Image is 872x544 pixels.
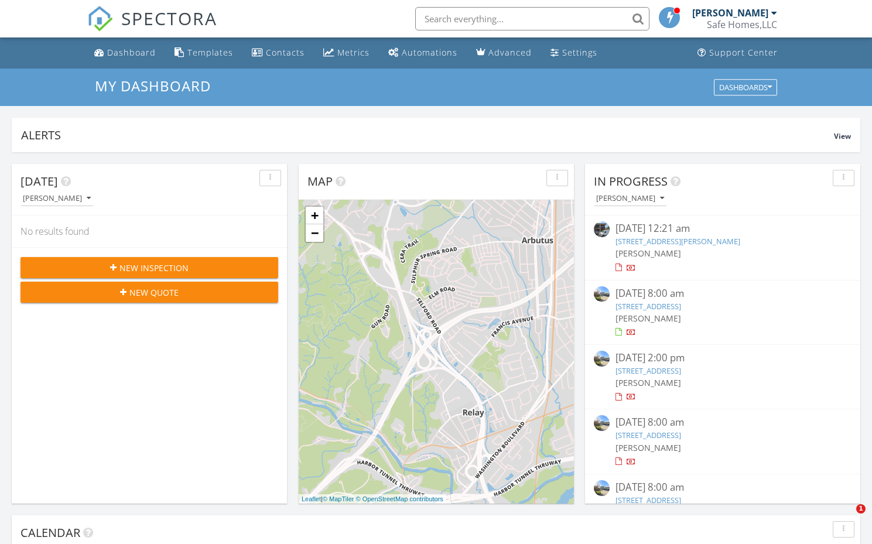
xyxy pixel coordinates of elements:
a: [STREET_ADDRESS] [615,365,681,376]
span: Map [307,173,333,189]
span: [DATE] [20,173,58,189]
div: [DATE] 8:00 am [615,286,830,301]
button: [PERSON_NAME] [20,191,93,207]
iframe: Intercom live chat [832,504,860,532]
span: [PERSON_NAME] [615,248,681,259]
div: [DATE] 8:00 am [615,415,830,430]
div: [DATE] 2:00 pm [615,351,830,365]
a: [DATE] 8:00 am [STREET_ADDRESS] [PERSON_NAME] [594,286,852,338]
a: Support Center [693,42,782,64]
div: Safe Homes,LLC [707,19,777,30]
a: Dashboard [90,42,160,64]
span: New Inspection [119,262,189,274]
img: The Best Home Inspection Software - Spectora [87,6,113,32]
div: Contacts [266,47,305,58]
a: Automations (Basic) [384,42,462,64]
img: streetview [594,480,610,496]
img: streetview [594,286,610,302]
div: | [299,494,446,504]
span: New Quote [129,286,179,299]
a: [DATE] 8:00 am [STREET_ADDRESS] [PERSON_NAME] [594,480,852,532]
span: [PERSON_NAME] [615,442,681,453]
div: Dashboard [107,47,156,58]
div: Support Center [709,47,778,58]
a: [DATE] 2:00 pm [STREET_ADDRESS] [PERSON_NAME] [594,351,852,403]
span: In Progress [594,173,668,189]
div: [PERSON_NAME] [596,194,664,203]
span: [PERSON_NAME] [615,313,681,324]
a: [STREET_ADDRESS][PERSON_NAME] [615,236,740,247]
a: [STREET_ADDRESS] [615,430,681,440]
div: Templates [187,47,233,58]
span: [PERSON_NAME] [615,377,681,388]
div: [PERSON_NAME] [23,194,91,203]
button: New Inspection [20,257,278,278]
a: Templates [170,42,238,64]
div: [DATE] 12:21 am [615,221,830,236]
div: [PERSON_NAME] [692,7,768,19]
a: Metrics [319,42,374,64]
span: View [834,131,851,141]
a: [DATE] 8:00 am [STREET_ADDRESS] [PERSON_NAME] [594,415,852,467]
button: Dashboards [714,79,777,95]
span: SPECTORA [121,6,217,30]
button: New Quote [20,282,278,303]
a: Settings [546,42,602,64]
a: Contacts [247,42,309,64]
button: [PERSON_NAME] [594,191,666,207]
span: Calendar [20,525,80,540]
span: 1 [856,504,866,514]
input: Search everything... [415,7,649,30]
span: My Dashboard [95,76,211,95]
div: Advanced [488,47,532,58]
div: Dashboards [719,83,772,91]
img: streetview [594,221,610,237]
a: [DATE] 12:21 am [STREET_ADDRESS][PERSON_NAME] [PERSON_NAME] [594,221,852,273]
a: Advanced [471,42,536,64]
a: © OpenStreetMap contributors [356,495,443,502]
div: Automations [402,47,457,58]
a: Zoom in [306,207,323,224]
div: Settings [562,47,597,58]
a: SPECTORA [87,16,217,40]
div: [DATE] 8:00 am [615,480,830,495]
a: [STREET_ADDRESS] [615,495,681,505]
div: No results found [12,215,287,247]
img: streetview [594,351,610,367]
a: © MapTiler [323,495,354,502]
a: [STREET_ADDRESS] [615,301,681,312]
div: Alerts [21,127,834,143]
a: Zoom out [306,224,323,242]
div: Metrics [337,47,370,58]
img: streetview [594,415,610,431]
a: Leaflet [302,495,321,502]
